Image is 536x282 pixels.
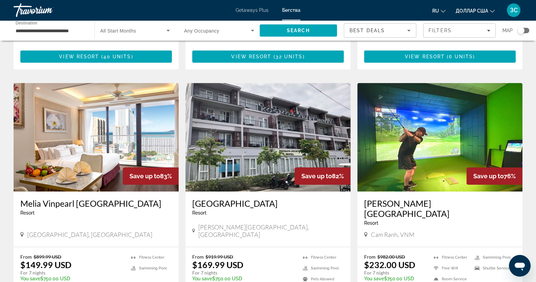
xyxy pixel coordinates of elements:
span: From [192,254,204,260]
p: For 7 nights [192,270,296,276]
p: $149.99 USD [20,260,72,270]
button: View Resort(32 units) [192,51,344,63]
span: Save up to [473,173,504,180]
font: ЗС [510,6,518,14]
span: View Resort [59,54,99,59]
span: $982.00 USD [377,254,405,260]
span: All Start Months [100,28,136,34]
span: 32 units [276,54,303,59]
span: $899.99 USD [34,254,61,260]
p: $169.99 USD [192,260,243,270]
p: For 7 nights [20,270,124,276]
button: View Resort(6 units) [364,51,516,63]
a: Getaways Plus [236,7,269,13]
button: Изменить валюту [456,6,495,16]
a: Травориум [14,1,81,19]
p: $750.00 USD [192,276,296,281]
span: Swimming Pool [311,266,339,270]
iframe: Кнопка запуска окна обмена сообщениями [509,255,531,277]
span: 6 units [449,54,473,59]
span: View Resort [405,54,445,59]
font: ru [432,8,439,14]
p: $750.00 USD [20,276,124,281]
span: Resort [20,210,35,216]
span: ( ) [99,54,133,59]
span: Resort [192,210,206,216]
a: Melia Vinpearl [GEOGRAPHIC_DATA] [20,198,172,208]
span: Destination [16,21,37,25]
input: Select destination [16,27,86,35]
span: View Resort [231,54,271,59]
span: Save up to [301,173,332,180]
span: ( ) [271,54,304,59]
p: For 7 nights [364,270,427,276]
a: [PERSON_NAME][GEOGRAPHIC_DATA] [364,198,516,219]
span: Fitness Center [311,255,336,260]
font: доллар США [456,8,488,14]
span: Best Deals [350,28,385,33]
button: Изменить язык [432,6,445,16]
span: Resort [364,220,378,226]
span: Fitness Center [139,255,164,260]
span: Free Wifi [442,266,458,270]
span: From [20,254,32,260]
img: Melia Vinpearl Nha Trang Empire [14,83,179,192]
div: 82% [295,167,351,185]
span: Map [502,26,513,35]
button: View Resort(40 units) [20,51,172,63]
span: You save [192,276,212,281]
span: Cam Ranh, VNM [371,231,414,238]
span: Swimming Pool [483,255,511,260]
span: Pets Allowed [311,277,334,281]
p: $750.00 USD [364,276,427,281]
img: Kosmos Apart Hotel [185,83,351,192]
a: Бегства [282,7,300,13]
span: [PERSON_NAME][GEOGRAPHIC_DATA], [GEOGRAPHIC_DATA] [198,223,344,238]
button: Filters [423,23,496,38]
span: You save [364,276,384,281]
span: Save up to [130,173,160,180]
span: Shuttle Service [483,266,510,270]
span: 40 units [103,54,131,59]
span: Swimming Pool [139,266,167,270]
div: 76% [466,167,522,185]
button: Меню пользователя [505,3,522,17]
button: Search [260,24,337,37]
span: Room Service [442,277,467,281]
p: $232.00 USD [364,260,415,270]
span: Search [287,28,310,33]
span: You save [20,276,40,281]
span: ( ) [445,54,475,59]
img: Alma Resort [357,83,522,192]
span: From [364,254,376,260]
span: [GEOGRAPHIC_DATA], [GEOGRAPHIC_DATA] [27,231,152,238]
span: Fitness Center [442,255,467,260]
span: Any Occupancy [184,28,219,34]
span: $919.99 USD [205,254,233,260]
mat-select: Sort by [350,26,411,35]
a: [GEOGRAPHIC_DATA] [192,198,344,208]
div: 83% [123,167,179,185]
span: Filters [429,28,452,33]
